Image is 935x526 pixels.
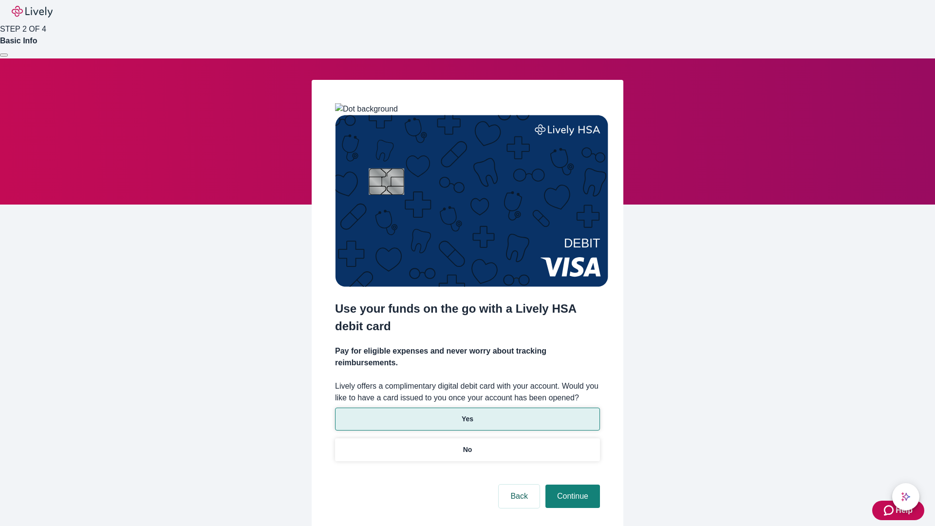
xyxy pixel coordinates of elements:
[335,300,600,335] h2: Use your funds on the go with a Lively HSA debit card
[545,485,600,508] button: Continue
[462,414,473,424] p: Yes
[896,505,913,516] span: Help
[335,115,608,287] img: Debit card
[335,345,600,369] h4: Pay for eligible expenses and never worry about tracking reimbursements.
[335,380,600,404] label: Lively offers a complimentary digital debit card with your account. Would you like to have a card...
[463,445,472,455] p: No
[499,485,540,508] button: Back
[335,438,600,461] button: No
[892,483,919,510] button: chat
[335,408,600,431] button: Yes
[12,6,53,18] img: Lively
[901,492,911,502] svg: Lively AI Assistant
[884,505,896,516] svg: Zendesk support icon
[335,103,398,115] img: Dot background
[872,501,924,520] button: Zendesk support iconHelp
